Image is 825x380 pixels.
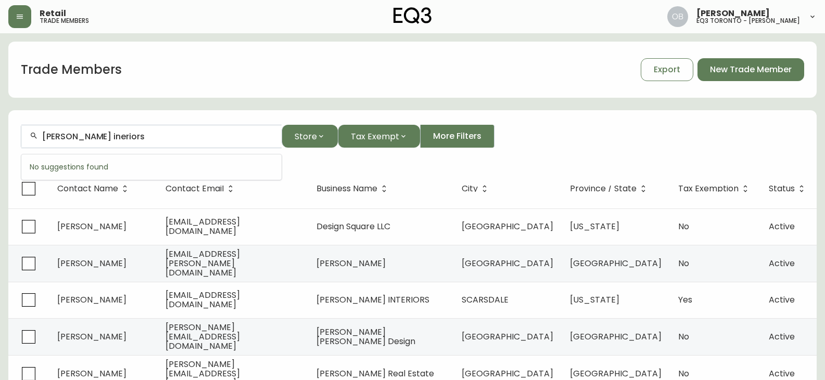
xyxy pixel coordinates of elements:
h5: trade members [40,18,89,24]
span: [GEOGRAPHIC_DATA] [570,331,662,343]
span: Province / State [570,186,637,192]
span: Active [769,220,795,232]
span: Active [769,331,795,343]
button: Tax Exempt [338,125,420,148]
span: Active [769,257,795,269]
span: [GEOGRAPHIC_DATA] [462,257,553,269]
span: [PERSON_NAME] [696,9,770,18]
span: [PERSON_NAME] [316,257,386,269]
img: 8e0065c524da89c5c924d5ed86cfe468 [667,6,688,27]
span: Tax Exempt [351,130,399,143]
span: Status [769,184,808,193]
span: [US_STATE] [570,294,619,306]
span: [PERSON_NAME] [57,220,126,232]
span: New Trade Member [710,64,792,75]
span: Tax Exemption [678,186,739,192]
span: More Filters [433,130,481,142]
button: Store [282,125,338,148]
span: Store [295,130,317,143]
span: Tax Exemption [678,184,752,193]
span: [EMAIL_ADDRESS][DOMAIN_NAME] [166,289,240,310]
span: [PERSON_NAME][EMAIL_ADDRESS][DOMAIN_NAME] [166,321,240,352]
button: Export [641,58,693,81]
span: No [678,257,689,269]
span: [GEOGRAPHIC_DATA] [462,368,553,379]
button: More Filters [420,125,494,148]
img: logo [394,7,432,24]
h5: eq3 toronto - [PERSON_NAME] [696,18,800,24]
span: [PERSON_NAME] [57,331,126,343]
span: Export [654,64,680,75]
h1: Trade Members [21,61,122,78]
span: [US_STATE] [570,220,619,232]
span: Design Square LLC [316,220,390,232]
span: [GEOGRAPHIC_DATA] [462,220,553,232]
span: Contact Name [57,186,118,192]
span: Active [769,294,795,306]
span: City [462,184,491,193]
span: Retail [40,9,66,18]
span: SCARSDALE [462,294,509,306]
span: [GEOGRAPHIC_DATA] [570,368,662,379]
input: Search [42,132,273,141]
span: [GEOGRAPHIC_DATA] [462,331,553,343]
span: [PERSON_NAME] Real Estate [316,368,434,379]
span: No [678,368,689,379]
span: [EMAIL_ADDRESS][DOMAIN_NAME] [166,216,240,237]
span: Status [769,186,795,192]
span: [PERSON_NAME] INTERIORS [316,294,429,306]
span: [PERSON_NAME] [57,294,126,306]
div: No suggestions found [21,154,282,180]
span: Contact Email [166,186,224,192]
span: Business Name [316,184,391,193]
span: Business Name [316,186,377,192]
span: No [678,220,689,232]
span: [PERSON_NAME] [57,257,126,269]
span: Yes [678,294,692,306]
span: No [678,331,689,343]
span: Province / State [570,184,650,193]
span: [PERSON_NAME] [PERSON_NAME] Design [316,326,415,347]
span: Active [769,368,795,379]
span: [GEOGRAPHIC_DATA] [570,257,662,269]
span: Contact Email [166,184,237,193]
span: City [462,186,478,192]
span: [PERSON_NAME] [57,368,126,379]
span: Contact Name [57,184,132,193]
button: New Trade Member [697,58,804,81]
span: [EMAIL_ADDRESS][PERSON_NAME][DOMAIN_NAME] [166,248,240,279]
